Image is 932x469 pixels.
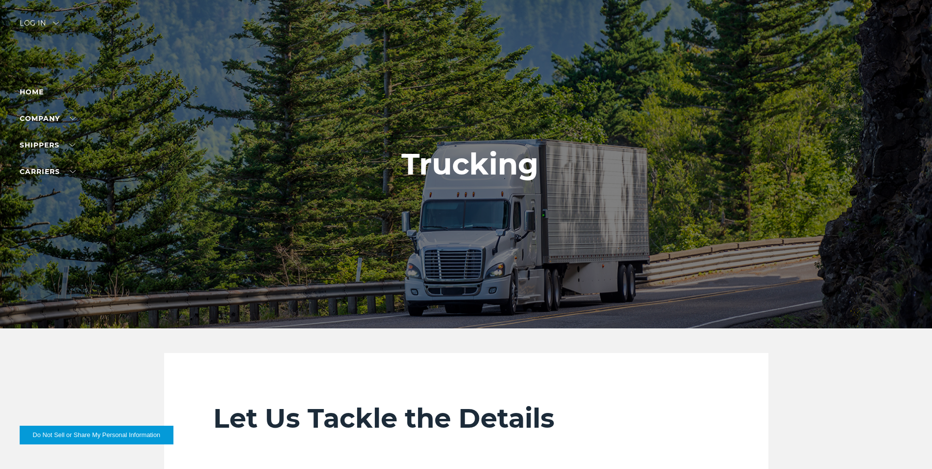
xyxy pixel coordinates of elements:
[20,167,76,176] a: Carriers
[20,141,75,149] a: SHIPPERS
[20,88,44,96] a: Home
[53,22,59,25] img: arrow
[20,20,59,34] div: Log in
[429,20,503,63] img: kbx logo
[20,114,76,123] a: Company
[20,426,173,444] button: Do Not Sell or Share My Personal Information
[213,402,719,435] h2: Let Us Tackle the Details
[401,147,538,181] h1: Trucking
